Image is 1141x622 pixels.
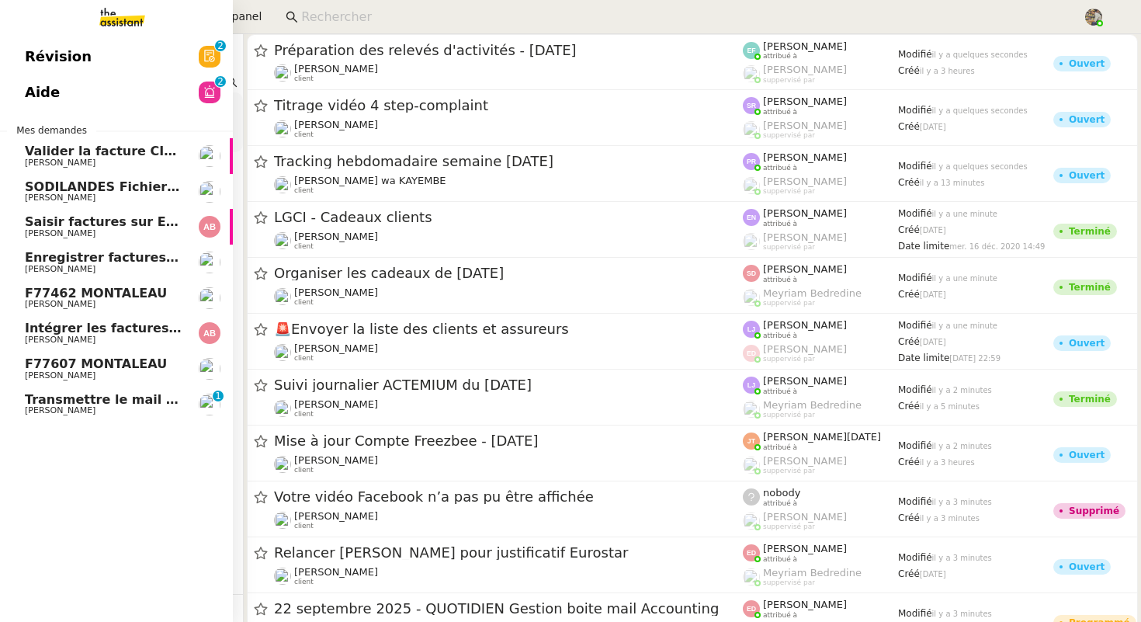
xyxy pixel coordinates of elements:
span: Créé [898,568,920,579]
span: [PERSON_NAME] [763,120,847,131]
img: users%2F06kvAzKMBqOxjLu2eDiYSZRFz222%2Favatar%2F9cfe4db0-b568-4f56-b615-e3f13251bd5a [274,400,291,417]
span: client [294,186,314,195]
img: users%2FPPrFYTsEAUgQy5cK5MCpqKbOX8K2%2Favatar%2FCapture%20d%E2%80%99e%CC%81cran%202023-06-05%20a%... [743,233,760,250]
span: Modifié [898,608,932,619]
span: suppervisé par [763,355,815,363]
span: F77462 MONTALEAU [25,286,167,301]
span: Créé [898,336,920,347]
span: [PERSON_NAME] [763,375,847,387]
span: [PERSON_NAME] [25,264,95,274]
span: Modifié [898,49,932,60]
nz-badge-sup: 2 [215,76,226,87]
span: Modifié [898,320,932,331]
span: suppervisé par [763,76,815,85]
app-user-label: attribué à [743,40,898,61]
span: attribué à [763,164,797,172]
span: SODILANDES Fichiers pour 2025 [25,179,250,194]
img: users%2FCk7ZD5ubFNWivK6gJdIkoi2SB5d2%2Favatar%2F3f84dbb7-4157-4842-a987-fca65a8b7a9a [274,512,291,529]
span: [PERSON_NAME] [294,231,378,242]
p: 2 [217,76,224,90]
app-user-label: suppervisé par [743,343,898,363]
app-user-label: attribué à [743,431,898,451]
app-user-detailed-label: client [274,510,743,530]
span: Modifié [898,552,932,563]
span: [PERSON_NAME][DATE] [763,431,881,443]
img: users%2FxgWPCdJhSBeE5T1N2ZiossozSlm1%2Favatar%2F5b22230b-e380-461f-81e9-808a3aa6de32 [274,568,291,585]
span: 22 septembre 2025 - QUOTIDIEN Gestion boite mail Accounting [274,602,743,616]
span: [DATE] [920,226,946,235]
span: client [294,578,314,586]
span: [PERSON_NAME] [763,543,847,554]
span: Créé [898,513,920,523]
span: suppervisé par [763,187,815,196]
span: il y a 2 minutes [932,386,992,394]
span: [PERSON_NAME] [763,263,847,275]
span: [PERSON_NAME] [763,175,847,187]
div: Ouvert [1069,59,1105,68]
img: svg [743,600,760,617]
app-user-label: attribué à [743,375,898,395]
app-user-detailed-label: client [274,119,743,139]
span: [PERSON_NAME] [25,370,95,380]
span: [PERSON_NAME] [763,455,847,467]
span: attribué à [763,443,797,452]
img: users%2FaellJyylmXSg4jqeVbanehhyYJm1%2Favatar%2Fprofile-pic%20(4).png [743,289,760,306]
span: attribué à [763,555,797,564]
img: users%2FHIWaaSoTa5U8ssS5t403NQMyZZE3%2Favatar%2Fa4be050e-05fa-4f28-bbe7-e7e8e4788720 [199,358,220,380]
span: attribué à [763,332,797,340]
img: users%2FoFdbodQ3TgNoWt9kP3GXAs5oaCq1%2Favatar%2Fprofile-pic.png [743,457,760,474]
span: il y a 3 minutes [932,554,992,562]
img: svg [743,153,760,170]
span: il y a quelques secondes [932,106,1028,115]
img: svg [743,97,760,114]
app-user-label: attribué à [743,319,898,339]
div: Supprimé [1069,506,1119,516]
img: users%2FHIWaaSoTa5U8ssS5t403NQMyZZE3%2Favatar%2Fa4be050e-05fa-4f28-bbe7-e7e8e4788720 [199,287,220,309]
span: Meyriam Bedredine [763,567,862,579]
span: F77607 MONTALEAU [25,356,167,371]
img: svg [743,433,760,450]
img: users%2FYQzvtHxFwHfgul3vMZmAPOQmiRm1%2Favatar%2Fbenjamin-delahaye_m.png [274,120,291,137]
span: Révision [25,45,92,68]
img: svg [743,544,760,561]
div: Ouvert [1069,171,1105,180]
span: il y a 3 minutes [932,498,992,506]
img: users%2FAXgjBsdPtrYuxuZvIJjRexEdqnq2%2Favatar%2F1599931753966.jpeg [199,181,220,203]
span: [PERSON_NAME] [763,40,847,52]
span: client [294,298,314,307]
span: [PERSON_NAME] [763,207,847,219]
div: Ouvert [1069,339,1105,348]
div: Terminé [1069,283,1111,292]
app-user-label: suppervisé par [743,399,898,419]
span: Créé [898,65,920,76]
app-user-label: suppervisé par [743,567,898,587]
div: Ouvert [1069,115,1105,124]
span: Votre vidéo Facebook n’a pas pu être affichée [274,490,743,504]
span: [PERSON_NAME] [25,299,95,309]
img: svg [199,216,220,238]
app-user-detailed-label: client [274,287,743,307]
app-user-detailed-label: client [274,566,743,586]
span: [PERSON_NAME] [294,63,378,75]
img: users%2FyQfMwtYgTqhRP2YHWHmG2s2LYaD3%2Favatar%2Fprofile-pic.png [743,65,760,82]
span: [PERSON_NAME] [294,119,378,130]
span: [PERSON_NAME] [763,343,847,355]
span: Organiser les cadeaux de [DATE] [274,266,743,280]
img: users%2FyQfMwtYgTqhRP2YHWHmG2s2LYaD3%2Favatar%2Fprofile-pic.png [743,177,760,194]
span: [DATE] [920,123,946,131]
p: 1 [215,391,221,405]
div: Terminé [1069,394,1111,404]
img: svg [743,345,760,362]
span: Transmettre le mail à [PERSON_NAME] [25,392,294,407]
img: svg [743,209,760,226]
app-user-detailed-label: client [274,231,743,251]
span: [PERSON_NAME] [294,342,378,354]
span: [PERSON_NAME] [25,193,95,203]
app-user-label: suppervisé par [743,175,898,196]
span: [PERSON_NAME] [294,398,378,410]
span: il y a 13 minutes [920,179,985,187]
span: il y a quelques secondes [932,162,1028,171]
img: users%2FwYVmnmozrGULNyjXnUyLYmM3yGr2%2Favatar%2FChatGPT%20Image%201%20aou%CC%82t%202025%2C%2012_1... [274,288,291,305]
span: suppervisé par [763,411,815,419]
span: [PERSON_NAME] [25,158,95,168]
